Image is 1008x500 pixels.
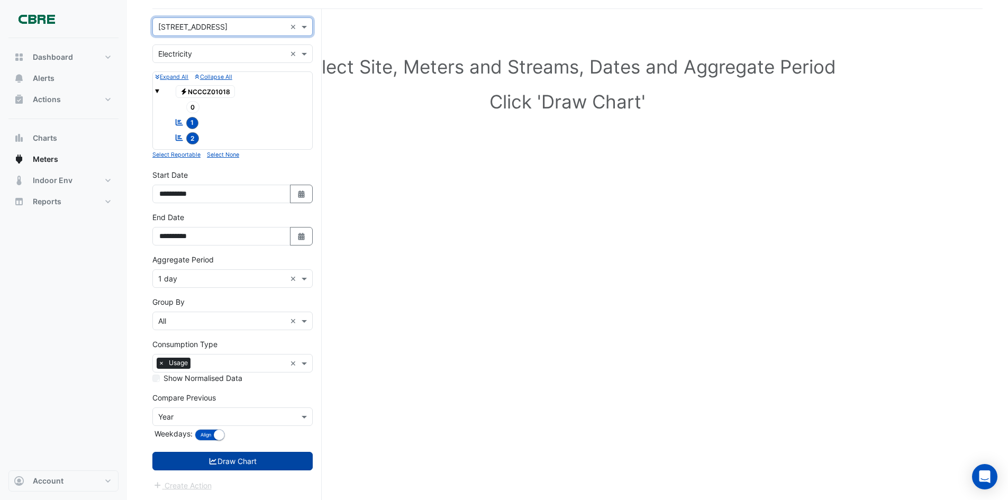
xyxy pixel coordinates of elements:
[155,74,188,80] small: Expand All
[152,392,216,403] label: Compare Previous
[297,189,306,198] fa-icon: Select Date
[8,47,119,68] button: Dashboard
[14,52,24,62] app-icon: Dashboard
[169,56,966,78] h1: Select Site, Meters and Streams, Dates and Aggregate Period
[14,175,24,186] app-icon: Indoor Env
[8,170,119,191] button: Indoor Env
[972,464,997,489] div: Open Intercom Messenger
[152,428,193,439] label: Weekdays:
[290,21,299,32] span: Clear
[290,315,299,326] span: Clear
[152,151,201,158] small: Select Reportable
[186,101,200,113] span: 0
[14,154,24,165] app-icon: Meters
[176,85,235,98] span: NCCCZ01018
[33,476,63,486] span: Account
[8,470,119,492] button: Account
[155,72,188,81] button: Expand All
[207,151,239,158] small: Select None
[14,196,24,207] app-icon: Reports
[14,94,24,105] app-icon: Actions
[175,117,184,126] fa-icon: Reportable
[180,87,188,95] fa-icon: Electricity
[152,150,201,159] button: Select Reportable
[186,117,199,129] span: 1
[152,254,214,265] label: Aggregate Period
[8,128,119,149] button: Charts
[152,452,313,470] button: Draw Chart
[152,480,212,489] app-escalated-ticket-create-button: Please draw the charts first
[13,8,60,30] img: Company Logo
[33,52,73,62] span: Dashboard
[33,175,72,186] span: Indoor Env
[297,232,306,241] fa-icon: Select Date
[186,132,199,144] span: 2
[152,296,185,307] label: Group By
[166,358,190,368] span: Usage
[14,133,24,143] app-icon: Charts
[152,169,188,180] label: Start Date
[33,154,58,165] span: Meters
[33,196,61,207] span: Reports
[157,358,166,368] span: ×
[8,89,119,110] button: Actions
[8,149,119,170] button: Meters
[152,339,217,350] label: Consumption Type
[8,191,119,212] button: Reports
[8,68,119,89] button: Alerts
[290,273,299,284] span: Clear
[152,212,184,223] label: End Date
[195,72,232,81] button: Collapse All
[14,73,24,84] app-icon: Alerts
[33,133,57,143] span: Charts
[169,90,966,113] h1: Click 'Draw Chart'
[33,94,61,105] span: Actions
[290,48,299,59] span: Clear
[207,150,239,159] button: Select None
[175,133,184,142] fa-icon: Reportable
[33,73,55,84] span: Alerts
[290,358,299,369] span: Clear
[195,74,232,80] small: Collapse All
[164,372,242,384] label: Show Normalised Data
